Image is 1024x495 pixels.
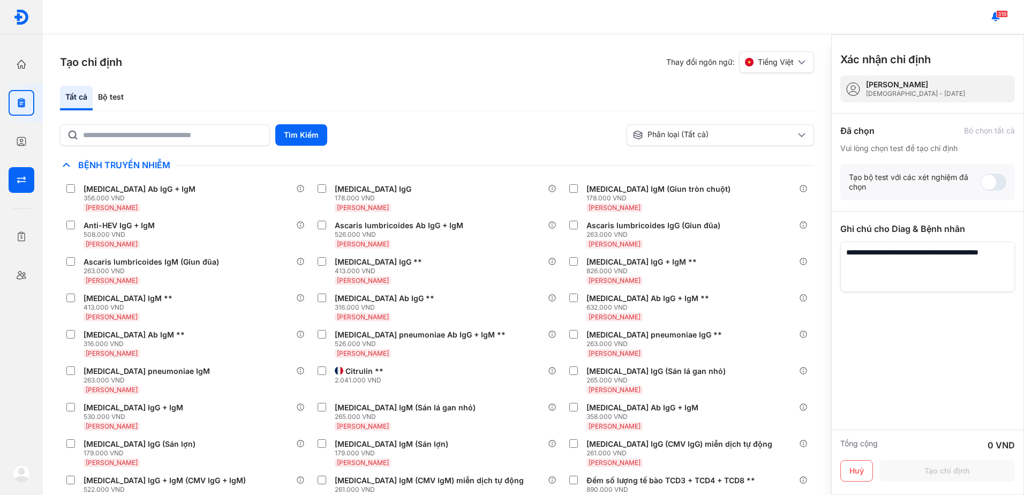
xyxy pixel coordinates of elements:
div: 316.000 VND [335,303,439,312]
span: [PERSON_NAME] [86,313,138,321]
span: [PERSON_NAME] [86,276,138,284]
div: [MEDICAL_DATA] IgG + IgM (CMV IgG + IgM) [84,476,246,485]
div: 261.000 VND [335,485,528,494]
div: 356.000 VND [84,194,200,202]
div: Tạo bộ test với các xét nghiệm đã chọn [849,172,981,192]
div: 2.041.000 VND [335,376,388,385]
span: [PERSON_NAME] [337,276,389,284]
span: [PERSON_NAME] [337,313,389,321]
div: Đã chọn [840,124,875,137]
div: 316.000 VND [84,340,189,348]
div: [MEDICAL_DATA] IgG + IgM ** [586,257,697,267]
span: [PERSON_NAME] [589,313,641,321]
div: 263.000 VND [586,230,725,239]
span: Bệnh Truyền Nhiễm [73,160,176,170]
span: [PERSON_NAME] [589,386,641,394]
span: 319 [996,10,1008,18]
div: Thay đổi ngôn ngữ: [666,51,814,73]
div: [MEDICAL_DATA] IgM ** [84,294,172,303]
span: [PERSON_NAME] [86,240,138,248]
span: Tiếng Việt [758,57,794,67]
div: [MEDICAL_DATA] Ab IgG + IgM [586,403,698,412]
span: [PERSON_NAME] [337,349,389,357]
div: 265.000 VND [586,376,730,385]
div: [MEDICAL_DATA] IgG [335,184,411,194]
div: Phân loại (Tất cả) [633,130,795,140]
div: [MEDICAL_DATA] IgG (Sán lợn) [84,439,195,449]
div: 0 VND [988,439,1015,452]
div: Ghi chú cho Diag & Bệnh nhân [840,222,1015,235]
span: [PERSON_NAME] [589,204,641,212]
div: [MEDICAL_DATA] Ab IgG ** [335,294,434,303]
div: [MEDICAL_DATA] IgM (CMV IgM) miễn dịch tự động [335,476,524,485]
div: 261.000 VND [586,449,777,457]
div: [PERSON_NAME] [866,80,965,89]
div: 508.000 VND [84,230,159,239]
div: Bộ test [93,86,129,110]
div: Đếm số lượng tế bào TCD3 + TCD4 + TCD8 ** [586,476,755,485]
div: 178.000 VND [335,194,416,202]
span: [PERSON_NAME] [86,459,138,467]
div: Tất cả [60,86,93,110]
div: Bỏ chọn tất cả [964,126,1015,136]
div: 530.000 VND [84,412,187,421]
div: [MEDICAL_DATA] IgG (Sán lá gan nhỏ) [586,366,726,376]
div: [MEDICAL_DATA] pneumoniae IgG ** [586,330,722,340]
div: Ascaris lumbricoides IgM (Giun đũa) [84,257,219,267]
span: [PERSON_NAME] [337,240,389,248]
div: [MEDICAL_DATA] IgM (Sán lá gan nhỏ) [335,403,476,412]
div: Vui lòng chọn test để tạo chỉ định [840,144,1015,153]
div: 522.000 VND [84,485,250,494]
span: [PERSON_NAME] [589,459,641,467]
div: Citrulin ** [345,366,383,376]
button: Tạo chỉ định [879,460,1015,482]
div: 263.000 VND [586,340,726,348]
span: [PERSON_NAME] [589,422,641,430]
span: [PERSON_NAME] [589,276,641,284]
div: [MEDICAL_DATA] pneumoniae IgM [84,366,210,376]
h3: Tạo chỉ định [60,55,122,70]
div: Ascaris lumbricoides Ab IgG + IgM [335,221,463,230]
div: 413.000 VND [84,303,177,312]
div: [MEDICAL_DATA] IgM (Sán lợn) [335,439,448,449]
div: [MEDICAL_DATA] pneumoniae Ab IgG + IgM ** [335,330,506,340]
div: 263.000 VND [84,267,223,275]
div: 526.000 VND [335,230,468,239]
div: [MEDICAL_DATA] IgM (Giun tròn chuột) [586,184,731,194]
h3: Xác nhận chỉ định [840,52,931,67]
span: [PERSON_NAME] [337,459,389,467]
div: 826.000 VND [586,267,701,275]
img: logo [13,9,29,25]
div: [MEDICAL_DATA] IgG + IgM [84,403,183,412]
div: 632.000 VND [586,303,713,312]
span: [PERSON_NAME] [86,204,138,212]
button: Tìm Kiếm [275,124,327,146]
div: 413.000 VND [335,267,426,275]
span: [PERSON_NAME] [589,349,641,357]
div: [MEDICAL_DATA] Ab IgM ** [84,330,185,340]
div: 178.000 VND [586,194,735,202]
span: [PERSON_NAME] [86,349,138,357]
div: 179.000 VND [335,449,453,457]
img: logo [13,465,30,482]
div: [DEMOGRAPHIC_DATA] - [DATE] [866,89,965,98]
div: Anti-HEV IgG + IgM [84,221,155,230]
span: [PERSON_NAME] [589,240,641,248]
div: 890.000 VND [586,485,759,494]
div: Tổng cộng [840,439,878,452]
div: [MEDICAL_DATA] Ab IgG + IgM ** [586,294,709,303]
div: [MEDICAL_DATA] IgG ** [335,257,422,267]
span: [PERSON_NAME] [86,386,138,394]
span: [PERSON_NAME] [337,422,389,430]
div: 265.000 VND [335,412,480,421]
div: Ascaris lumbricoides IgG (Giun đũa) [586,221,720,230]
div: 263.000 VND [84,376,214,385]
span: [PERSON_NAME] [86,422,138,430]
div: 526.000 VND [335,340,510,348]
span: [PERSON_NAME] [337,204,389,212]
div: 358.000 VND [586,412,703,421]
div: [MEDICAL_DATA] IgG (CMV IgG) miễn dịch tự động [586,439,772,449]
div: [MEDICAL_DATA] Ab IgG + IgM [84,184,195,194]
button: Huỷ [840,460,873,482]
div: 179.000 VND [84,449,200,457]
